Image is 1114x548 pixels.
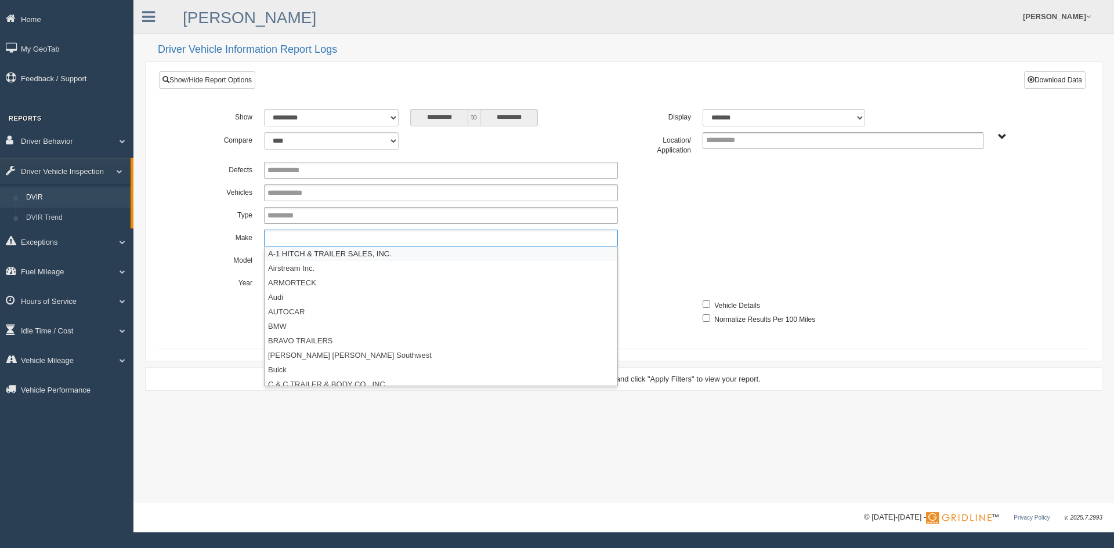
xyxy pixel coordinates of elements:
[183,9,316,27] a: [PERSON_NAME]
[185,275,258,289] label: Year
[185,109,258,123] label: Show
[265,333,617,348] li: BRAVO TRAILERS
[185,207,258,221] label: Type
[185,184,258,198] label: Vehicles
[1065,514,1102,521] span: v. 2025.7.2993
[265,348,617,362] li: [PERSON_NAME] [PERSON_NAME] Southwest
[21,187,131,208] a: DVIR
[1024,71,1086,89] button: Download Data
[185,162,258,176] label: Defects
[155,373,1092,384] div: Please select your filter options above and click "Apply Filters" to view your report.
[265,275,617,290] li: ARMORTECK
[265,362,617,377] li: Buick
[624,132,697,156] label: Location/ Application
[185,252,258,266] label: Model
[468,109,480,126] span: to
[265,246,617,261] li: A-1 HITCH & TRAILER SALES, INC.
[265,304,617,319] li: AUTOCAR
[1014,514,1050,521] a: Privacy Policy
[926,512,992,524] img: Gridline
[265,319,617,333] li: BMW
[21,208,131,228] a: DVIR Trend
[159,71,255,89] a: Show/Hide Report Options
[265,377,617,391] li: C & C TRAILER & BODY CO., INC.
[714,297,760,311] label: Vehicle Details
[185,230,258,244] label: Make
[185,132,258,146] label: Compare
[624,109,697,123] label: Display
[158,44,1102,56] h2: Driver Vehicle Information Report Logs
[864,511,1102,524] div: © [DATE]-[DATE] - ™
[714,311,815,325] label: Normalize Results Per 100 Miles
[265,261,617,275] li: Airstream Inc.
[265,290,617,304] li: Audi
